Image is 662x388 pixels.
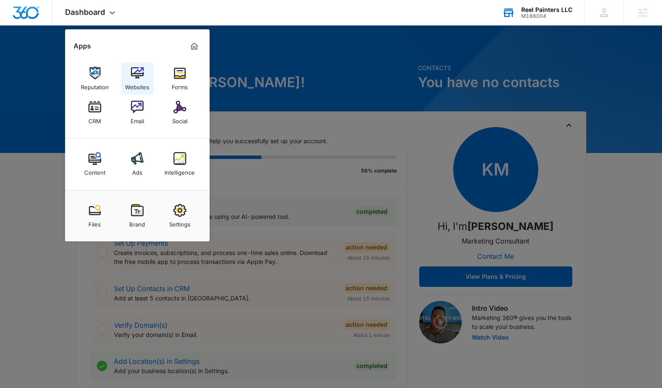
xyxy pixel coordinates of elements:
[121,148,153,180] a: Ads
[79,96,111,129] a: CRM
[169,217,190,228] div: Settings
[79,62,111,95] a: Reputation
[121,62,153,95] a: Websites
[121,96,153,129] a: Email
[81,79,109,91] div: Reputation
[132,165,142,176] div: Ads
[521,13,572,19] div: account id
[125,79,149,91] div: Websites
[74,42,91,50] h2: Apps
[84,165,105,176] div: Content
[88,113,101,125] div: CRM
[88,217,101,228] div: Files
[165,165,195,176] div: Intelligence
[164,148,196,180] a: Intelligence
[131,113,144,125] div: Email
[521,6,572,13] div: account name
[172,113,188,125] div: Social
[121,200,153,232] a: Brand
[129,217,145,228] div: Brand
[79,200,111,232] a: Files
[164,62,196,95] a: Forms
[79,148,111,180] a: Content
[164,96,196,129] a: Social
[188,40,201,53] a: Marketing 360® Dashboard
[164,200,196,232] a: Settings
[65,8,105,17] span: Dashboard
[172,79,188,91] div: Forms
